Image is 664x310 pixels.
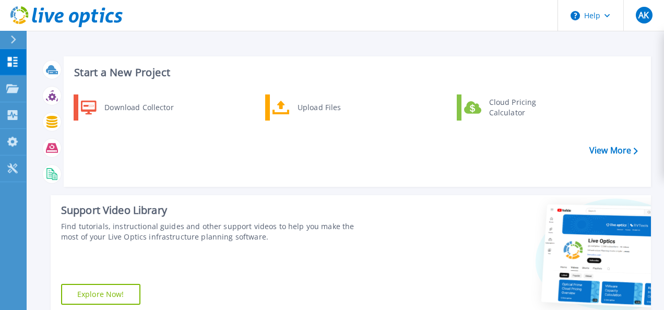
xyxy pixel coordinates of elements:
span: AK [638,11,649,19]
div: Upload Files [292,97,370,118]
a: Explore Now! [61,284,140,305]
a: Download Collector [74,94,181,121]
div: Cloud Pricing Calculator [484,97,561,118]
a: Upload Files [265,94,372,121]
div: Find tutorials, instructional guides and other support videos to help you make the most of your L... [61,221,373,242]
a: View More [589,146,638,156]
div: Support Video Library [61,204,373,217]
a: Cloud Pricing Calculator [457,94,564,121]
h3: Start a New Project [74,67,637,78]
div: Download Collector [99,97,178,118]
